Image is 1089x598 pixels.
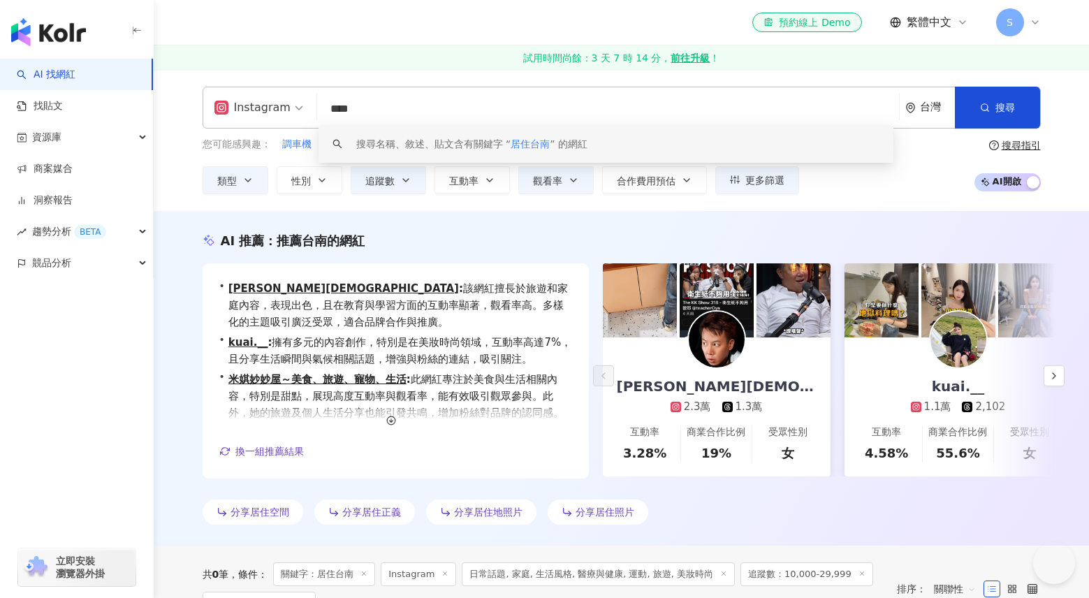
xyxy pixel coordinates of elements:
span: 合作費用預估 [617,175,675,187]
span: S [1007,15,1013,30]
span: search [332,139,342,149]
span: Instagram [381,562,456,586]
a: 商案媒合 [17,162,73,176]
button: 更多篩選 [715,166,799,194]
div: AI 推薦 ： [221,232,365,249]
div: [PERSON_NAME][DEMOGRAPHIC_DATA] [603,377,831,396]
img: post-image [603,263,677,337]
span: 推薦台南的網紅 [277,233,365,248]
span: 繁體中文 [907,15,951,30]
span: 0 [212,569,219,580]
span: 觀看率 [533,175,562,187]
button: 追蹤數 [351,166,426,194]
a: 試用時間尚餘：3 天 7 時 14 分，前往升級！ [154,45,1089,71]
span: 追蹤數：10,000-29,999 [740,562,873,586]
div: 互動率 [630,425,659,439]
div: 1.1萬 [924,400,951,414]
span: 資源庫 [32,122,61,153]
span: 立即安裝 瀏覽器外掛 [56,555,105,580]
div: 預約線上 Demo [763,15,850,29]
img: logo [11,18,86,46]
span: 擁有多元的內容創作，特別是在美妝時尚領域，互動率高達7%，且分享生活瞬間與氣候相關話題，增強與粉絲的連結，吸引關注。 [228,334,572,367]
a: 米娸妙妙屋～美食、旅遊、寵物、生活 [228,373,407,386]
button: 搜尋 [955,87,1040,129]
img: KOL Avatar [930,312,986,367]
div: 2,102 [975,400,1005,414]
span: 競品分析 [32,247,71,279]
div: kuai.__ [918,377,999,396]
span: : [268,336,272,349]
span: question-circle [989,140,999,150]
img: KOL Avatar [689,312,745,367]
img: post-image [845,263,919,337]
span: 您可能感興趣： [203,138,271,152]
div: • [219,334,572,367]
span: 搜尋 [995,102,1015,113]
span: 趨勢分析 [32,216,106,247]
div: 搜尋指引 [1002,140,1041,151]
span: 此網紅專注於美食與生活相關內容，特別是甜點，展現高度互動率與觀看率，能有效吸引觀眾參與。此外，她的旅遊及個人生活分享也能引發共鳴，增加粉絲對品牌的認同感。 [228,371,572,421]
a: searchAI 找網紅 [17,68,75,82]
div: Instagram [214,96,291,119]
span: 分享居住照片 [576,506,634,518]
div: • [219,280,572,330]
span: 關鍵字：居住台南 [273,562,375,586]
div: 3.28% [623,444,666,462]
div: 1.3萬 [736,400,763,414]
div: 搜尋名稱、敘述、貼文含有關鍵字 “ ” 的網紅 [356,136,587,152]
iframe: Help Scout Beacon - Open [1033,542,1075,584]
a: 洞察報告 [17,194,73,207]
button: 性別 [277,166,342,194]
div: 19% [701,444,731,462]
img: post-image [757,263,831,337]
a: kuai.__ [228,336,268,349]
div: 互動率 [872,425,901,439]
div: BETA [74,225,106,239]
div: 55.6% [936,444,979,462]
span: 性別 [291,175,311,187]
img: post-image [680,263,754,337]
div: 共 筆 [203,569,229,580]
img: chrome extension [22,556,50,578]
span: 分享居住正義 [342,506,401,518]
div: 女 [782,444,794,462]
div: 4.58% [865,444,908,462]
a: kuai.__1.1萬2,102互動率4.58%商業合作比例55.6%受眾性別女 [845,337,1072,476]
button: 觀看率 [518,166,594,194]
div: 商業合作比例 [687,425,745,439]
div: 受眾性別 [768,425,807,439]
span: 日常話題, 家庭, 生活風格, 醫療與健康, 運動, 旅遊, 美妝時尚 [462,562,735,586]
span: 調車機 [282,138,312,152]
strong: 前往升級 [671,51,710,65]
div: • [219,371,572,421]
div: 女 [1023,444,1036,462]
a: [PERSON_NAME][DEMOGRAPHIC_DATA]2.3萬1.3萬互動率3.28%商業合作比例19%受眾性別女 [603,337,831,476]
span: 互動率 [449,175,478,187]
a: 預約線上 Demo [752,13,861,32]
a: chrome extension立即安裝 瀏覽器外掛 [18,548,136,586]
span: 更多篩選 [745,175,784,186]
div: 受眾性別 [1010,425,1049,439]
span: 分享居住空間 [231,506,289,518]
button: 類型 [203,166,268,194]
button: 合作費用預估 [602,166,707,194]
span: rise [17,227,27,237]
button: 互動率 [434,166,510,194]
span: 該網紅擅長於旅遊和家庭內容，表現出色，且在教育與學習方面的互動率顯著，觀看率高。多樣化的主題吸引廣泛受眾，適合品牌合作與推廣。 [228,280,572,330]
img: post-image [921,263,995,337]
span: : [407,373,411,386]
div: 商業合作比例 [928,425,987,439]
a: [PERSON_NAME][DEMOGRAPHIC_DATA] [228,282,459,295]
span: : [459,282,463,295]
span: 類型 [217,175,237,187]
span: 換一組推薦結果 [235,446,304,457]
span: 居住台南 [511,138,550,149]
img: post-image [998,263,1072,337]
button: 調車機 [282,137,312,152]
a: 找貼文 [17,99,63,113]
div: 台灣 [920,101,955,113]
button: 換一組推薦結果 [219,441,305,462]
span: environment [905,103,916,113]
div: 2.3萬 [684,400,711,414]
span: 分享居住地照片 [454,506,522,518]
